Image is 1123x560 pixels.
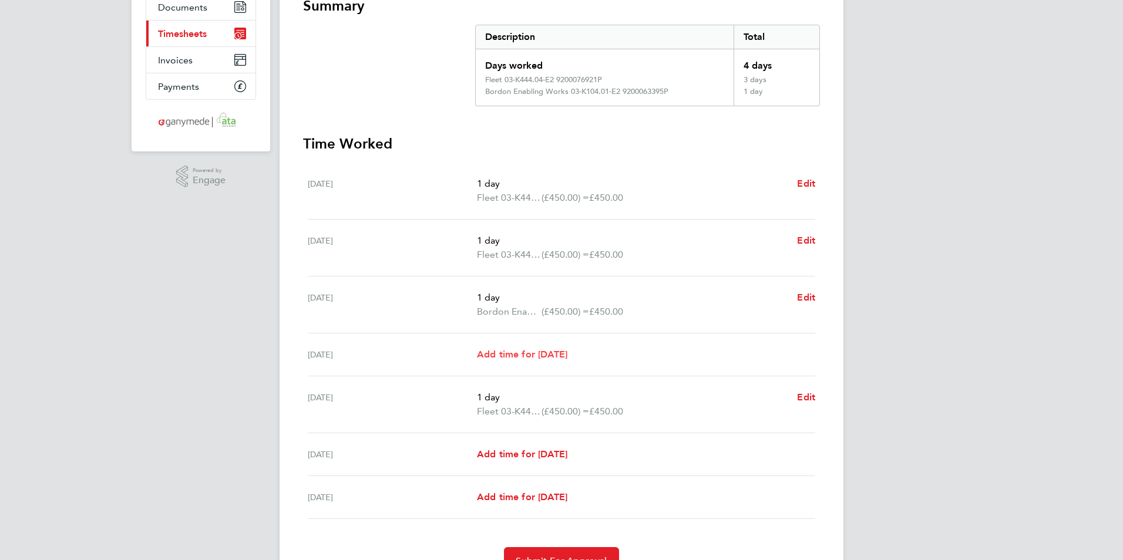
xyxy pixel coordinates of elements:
[542,406,589,417] span: (£450.00) =
[477,390,788,404] p: 1 day
[308,447,477,461] div: [DATE]
[477,305,542,319] span: Bordon Enabling Works 03-K104.01-E2 9200063395P
[797,292,815,303] span: Edit
[476,49,734,75] div: Days worked
[158,28,207,39] span: Timesheets
[542,306,589,317] span: (£450.00) =
[477,448,567,460] span: Add time for [DATE]
[476,25,734,49] div: Description
[589,306,623,317] span: £450.00
[308,348,477,362] div: [DATE]
[475,25,820,106] div: Summary
[734,49,819,75] div: 4 days
[542,192,589,203] span: (£450.00) =
[797,390,815,404] a: Edit
[797,235,815,246] span: Edit
[308,177,477,205] div: [DATE]
[797,291,815,305] a: Edit
[485,87,668,96] div: Bordon Enabling Works 03-K104.01-E2 9200063395P
[158,55,193,66] span: Invoices
[303,134,820,153] h3: Time Worked
[477,348,567,362] a: Add time for [DATE]
[797,178,815,189] span: Edit
[193,166,226,176] span: Powered by
[477,404,542,419] span: Fleet 03-K444.04-E2 9200076921P
[158,81,199,92] span: Payments
[589,192,623,203] span: £450.00
[477,349,567,360] span: Add time for [DATE]
[308,291,477,319] div: [DATE]
[797,392,815,403] span: Edit
[193,176,226,185] span: Engage
[477,447,567,461] a: Add time for [DATE]
[734,75,819,87] div: 3 days
[158,2,207,13] span: Documents
[589,249,623,260] span: £450.00
[477,191,542,205] span: Fleet 03-K444.04-E2 9200076921P
[176,166,226,188] a: Powered byEngage
[477,291,788,305] p: 1 day
[589,406,623,417] span: £450.00
[146,73,255,99] a: Payments
[477,491,567,502] span: Add time for [DATE]
[477,490,567,504] a: Add time for [DATE]
[734,87,819,106] div: 1 day
[308,490,477,504] div: [DATE]
[797,234,815,248] a: Edit
[308,390,477,419] div: [DATE]
[477,248,542,262] span: Fleet 03-K444.04-E2 9200076921P
[797,177,815,191] a: Edit
[308,234,477,262] div: [DATE]
[477,177,788,191] p: 1 day
[146,112,256,130] a: Go to home page
[477,234,788,248] p: 1 day
[485,75,602,85] div: Fleet 03-K444.04-E2 9200076921P
[155,112,247,130] img: ganymedesolutions-logo-retina.png
[146,21,255,46] a: Timesheets
[146,47,255,73] a: Invoices
[734,25,819,49] div: Total
[542,249,589,260] span: (£450.00) =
